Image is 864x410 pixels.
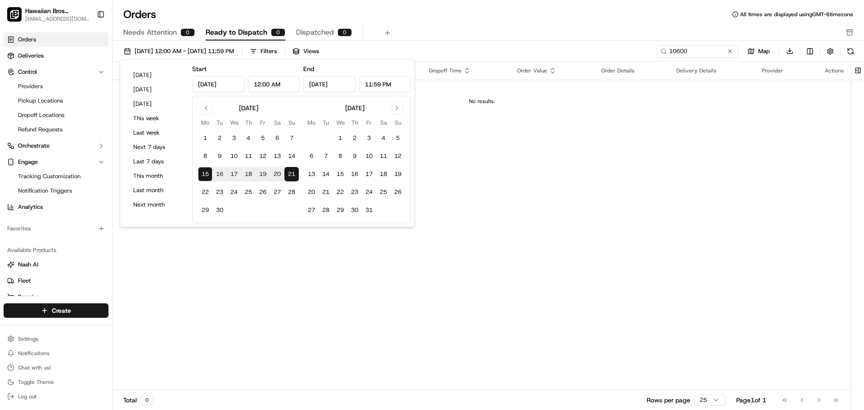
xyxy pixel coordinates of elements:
button: [DATE] [129,98,183,110]
span: Dispatched [296,27,334,38]
button: 7 [284,131,299,145]
button: 4 [241,131,256,145]
p: Welcome 👋 [9,36,164,50]
button: Settings [4,333,108,345]
div: Dropoff Time [429,67,503,74]
input: Time [359,76,411,92]
span: [DATE] 12:00 AM - [DATE] 11:59 PM [135,47,234,55]
a: Powered byPylon [63,152,109,159]
a: Dropoff Locations [14,109,98,122]
button: Orchestrate [4,139,108,153]
span: Promise [18,293,39,301]
button: Go to next month [391,102,403,114]
span: Control [18,68,37,76]
span: Views [303,47,319,55]
span: Settings [18,335,38,342]
span: [EMAIL_ADDRESS][DOMAIN_NAME] [25,15,92,23]
button: 24 [227,185,241,199]
button: 23 [212,185,227,199]
th: Wednesday [227,118,241,127]
button: 10 [227,149,241,163]
button: 28 [284,185,299,199]
input: Time [248,76,300,92]
button: 21 [319,185,333,199]
div: Order Value [517,67,587,74]
span: Toggle Theme [18,378,54,386]
a: Notification Triggers [14,185,98,197]
a: Refund Requests [14,123,98,136]
span: Knowledge Base [18,131,69,140]
button: 27 [304,203,319,217]
button: Last month [129,184,183,197]
button: Map [742,46,776,57]
input: Type to search [657,45,738,58]
th: Thursday [347,118,362,127]
a: Fleet [7,277,105,285]
span: Notifications [18,350,49,357]
span: Orchestrate [18,142,49,150]
button: Go to previous month [200,102,212,114]
button: Nash AI [4,257,108,272]
label: End [303,65,314,73]
button: Last 7 days [129,155,183,168]
button: 22 [333,185,347,199]
th: Sunday [391,118,405,127]
span: Pickup Locations [18,97,63,105]
button: 10 [362,149,376,163]
a: Nash AI [7,261,105,269]
button: Promise [4,290,108,304]
th: Saturday [376,118,391,127]
button: 16 [347,167,362,181]
div: Actions [825,67,844,74]
button: 23 [347,185,362,199]
div: We're available if you need us! [31,95,114,102]
span: Notification Triggers [18,187,72,195]
span: Hawaiian Bros ([GEOGRAPHIC_DATA]) [25,6,92,15]
button: This month [129,170,183,182]
button: Hawaiian Bros (Wichita Falls_TX_Kemp)Hawaiian Bros ([GEOGRAPHIC_DATA])[EMAIL_ADDRESS][DOMAIN_NAME] [4,4,93,25]
input: Got a question? Start typing here... [23,58,162,68]
th: Saturday [270,118,284,127]
button: 25 [376,185,391,199]
button: Control [4,65,108,79]
th: Tuesday [319,118,333,127]
button: 13 [304,167,319,181]
button: Views [288,45,323,58]
button: 2 [347,131,362,145]
div: Total [123,395,154,405]
div: 0 [337,28,352,36]
a: Deliveries [4,49,108,63]
th: Monday [198,118,212,127]
div: Filters [261,47,277,55]
div: Favorites [4,221,108,236]
button: 30 [212,203,227,217]
p: Rows per page [647,396,690,405]
span: Dropoff Locations [18,111,64,119]
button: 16 [212,167,227,181]
button: 9 [212,149,227,163]
div: 0 [180,28,195,36]
button: 31 [362,203,376,217]
button: 22 [198,185,212,199]
button: 17 [362,167,376,181]
button: 26 [256,185,270,199]
h1: Orders [123,7,156,22]
button: 26 [391,185,405,199]
button: 15 [198,167,212,181]
button: 24 [362,185,376,199]
a: Pickup Locations [14,95,98,107]
button: 25 [241,185,256,199]
button: 3 [362,131,376,145]
input: Date [192,76,244,92]
button: 17 [227,167,241,181]
span: Needs Attention [123,27,177,38]
div: 0 [271,28,285,36]
div: 📗 [9,131,16,139]
button: 5 [256,131,270,145]
button: 18 [376,167,391,181]
button: 11 [241,149,256,163]
span: Create [52,306,71,315]
button: 19 [256,167,270,181]
div: Order Details [601,67,662,74]
div: Delivery Details [676,67,747,74]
